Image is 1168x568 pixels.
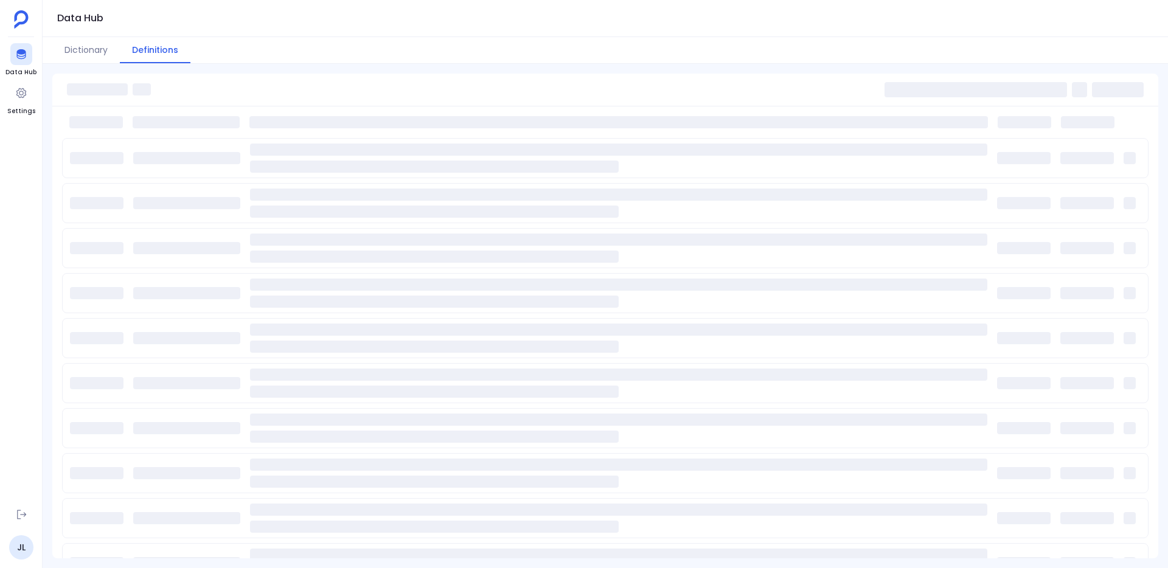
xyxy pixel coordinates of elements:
img: petavue logo [14,10,29,29]
a: Data Hub [5,43,36,77]
a: JL [9,535,33,559]
button: Definitions [120,37,190,63]
a: Settings [7,82,35,116]
button: Dictionary [52,37,120,63]
span: Data Hub [5,68,36,77]
span: Settings [7,106,35,116]
h1: Data Hub [57,10,103,27]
